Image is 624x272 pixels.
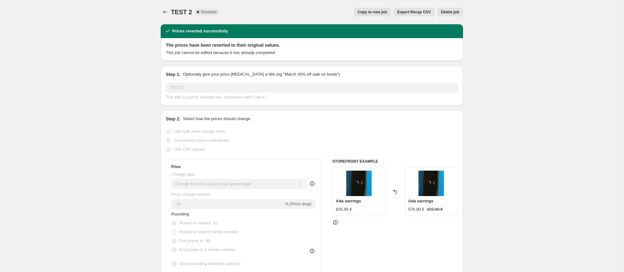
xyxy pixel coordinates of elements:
[166,83,458,93] input: 30% off holiday sale
[354,8,391,17] button: Copy to new job
[358,10,387,15] span: Copy to new job
[171,9,192,16] span: TEST 2
[174,129,225,134] span: Use bulk price change rules
[418,171,444,196] img: AdaBleuCopy_80x.jpg
[346,171,372,196] img: AdaBleuCopy_80x.jpg
[201,10,217,15] span: Reverted
[179,229,238,234] span: Round to nearest whole number
[179,247,235,252] span: End prices in a certain number
[172,28,228,34] h2: Prices reverted successfully
[336,206,352,213] div: 825.00 €
[171,192,210,197] span: Price change amount
[171,199,284,209] input: -15
[408,199,433,203] span: Ada earrings
[174,138,229,143] span: Set product prices individually
[285,201,311,206] span: % (Price drop)
[166,71,180,78] h2: Step 1.
[441,10,459,15] span: Delete job
[171,164,180,169] h3: Price
[183,116,250,122] p: Select how the prices should change
[166,116,180,122] h2: Step 2.
[174,147,205,152] span: Use CSV upload
[166,42,458,48] h2: The prices have been reverted to their original values.
[183,71,340,78] p: Optionally give your price [MEDICAL_DATA] a title (eg "March 30% off sale on boots")
[336,199,361,203] span: Ada earrings
[437,8,463,17] button: Delete job
[166,95,264,99] span: This title is just for internal use, customers won't see it
[166,50,276,55] i: This job cannot be edited because it has already completed.
[427,206,443,213] strike: 825.00 €
[408,206,424,213] div: 578.00 €
[309,180,315,187] div: help
[171,172,195,177] span: Change type
[332,159,458,164] h6: STOREFRONT EXAMPLE
[171,212,189,216] span: Rounding
[179,238,210,243] span: End prices in .99
[161,8,170,17] button: Price change jobs
[179,221,218,225] span: Round to nearest .01
[393,8,434,17] button: Export Recap CSV
[397,10,431,15] span: Export Recap CSV
[179,261,241,266] span: Show rounding direction options?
